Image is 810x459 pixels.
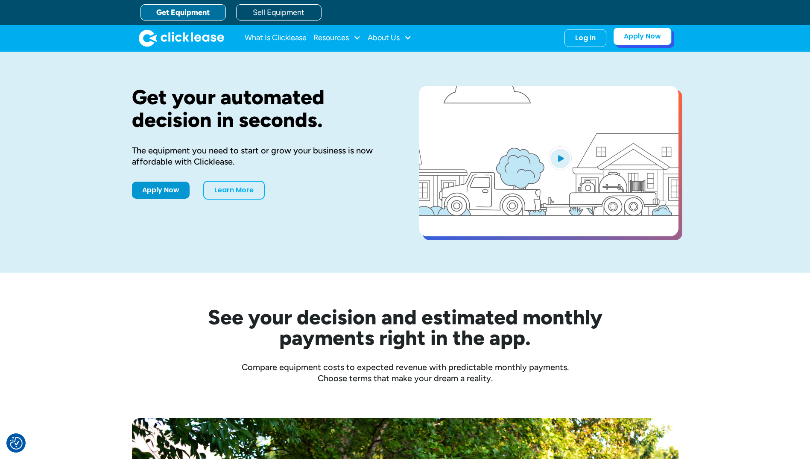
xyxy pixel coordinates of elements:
[132,362,678,384] div: Compare equipment costs to expected revenue with predictable monthly payments. Choose terms that ...
[203,181,265,200] a: Learn More
[575,34,596,42] div: Log In
[139,29,224,47] img: Clicklease logo
[139,29,224,47] a: home
[313,29,361,47] div: Resources
[10,437,23,450] button: Consent Preferences
[132,145,392,167] div: The equipment you need to start or grow your business is now affordable with Clicklease.
[132,182,190,199] a: Apply Now
[368,29,412,47] div: About Us
[236,4,322,21] a: Sell Equipment
[419,86,678,236] a: open lightbox
[613,27,672,45] a: Apply Now
[10,437,23,450] img: Revisit consent button
[166,307,644,348] h2: See your decision and estimated monthly payments right in the app.
[245,29,307,47] a: What Is Clicklease
[140,4,226,21] a: Get Equipment
[132,86,392,131] h1: Get your automated decision in seconds.
[549,146,572,170] img: Blue play button logo on a light blue circular background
